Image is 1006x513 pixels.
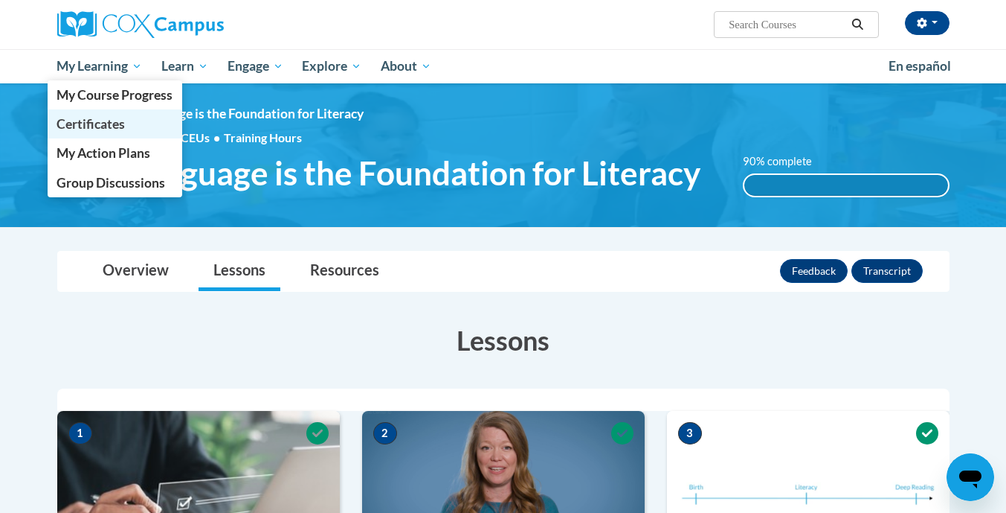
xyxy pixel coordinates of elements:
a: En español [879,51,961,82]
span: Engage [228,57,283,75]
span: Learn [161,57,208,75]
a: About [371,49,441,83]
img: Cox Campus [57,11,224,38]
span: About [381,57,431,75]
a: Lessons [199,252,280,291]
span: My Course Progress [57,87,172,103]
input: Search Courses [727,16,846,34]
a: Certificates [48,109,183,138]
span: 2 [373,422,397,445]
span: En español [889,58,951,74]
span: Oral Language is the Foundation for Literacy [109,106,364,121]
span: Oral Language is the Foundation for Literacy [57,153,700,193]
h3: Lessons [57,322,949,359]
a: Explore [292,49,371,83]
span: Certificates [57,116,125,132]
button: Account Settings [905,11,949,35]
a: My Action Plans [48,138,183,168]
a: Group Discussions [48,168,183,197]
label: 90% complete [743,153,828,170]
span: • [213,130,220,144]
a: Cox Campus [57,11,340,38]
span: Group Discussions [57,175,165,191]
span: 3 [678,422,702,445]
a: My Course Progress [48,80,183,109]
button: Feedback [780,259,848,283]
span: My Learning [57,57,142,75]
div: 100% [744,175,948,196]
a: Overview [88,252,184,291]
a: Engage [218,49,293,83]
span: Explore [302,57,361,75]
span: 0.40 CEUs [155,130,224,146]
button: Transcript [851,259,923,283]
a: Learn [152,49,218,83]
a: Resources [295,252,394,291]
span: My Action Plans [57,145,150,161]
iframe: Button to launch messaging window [947,453,994,501]
span: Training Hours [224,130,302,144]
button: Search [846,16,868,34]
span: 1 [68,422,92,445]
div: Main menu [35,49,972,83]
a: My Learning [48,49,152,83]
